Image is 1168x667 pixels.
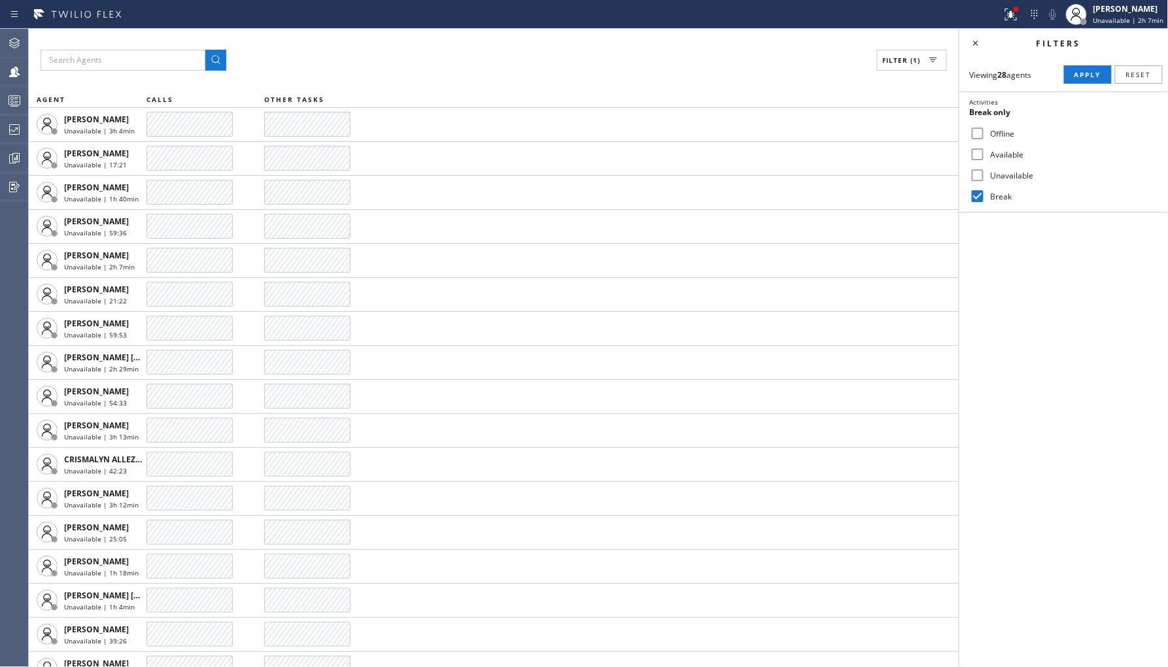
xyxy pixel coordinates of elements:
span: AGENT [37,95,65,104]
span: Unavailable | 21:22 [64,296,127,305]
label: Unavailable [986,170,1158,181]
span: CRISMALYN ALLEZER [64,454,145,465]
span: Filter (1) [883,56,921,65]
span: Unavailable | 59:53 [64,330,127,339]
span: Viewing agents [970,69,1032,80]
span: Apply [1074,70,1101,79]
span: Filters [1037,38,1081,49]
span: [PERSON_NAME] [64,148,129,159]
span: [PERSON_NAME] [64,250,129,261]
span: Break only [970,107,1011,118]
span: [PERSON_NAME] [64,522,129,533]
span: OTHER TASKS [264,95,324,104]
span: [PERSON_NAME] [64,488,129,499]
span: Unavailable | 2h 7min [1093,16,1164,25]
span: Unavailable | 3h 13min [64,432,139,441]
button: Filter (1) [877,50,947,71]
button: Apply [1064,65,1112,84]
span: [PERSON_NAME] [64,556,129,567]
span: [PERSON_NAME] [64,216,129,227]
span: [PERSON_NAME] [64,114,129,125]
span: Unavailable | 54:33 [64,398,127,407]
span: Unavailable | 17:21 [64,160,127,169]
label: Available [986,149,1158,160]
label: Offline [986,128,1158,139]
span: Unavailable | 25:05 [64,534,127,543]
span: Unavailable | 2h 29min [64,364,139,373]
span: [PERSON_NAME] [64,420,129,431]
span: Unavailable | 59:36 [64,228,127,237]
span: Unavailable | 1h 18min [64,568,139,577]
span: Unavailable | 3h 4min [64,126,135,135]
span: Unavailable | 2h 7min [64,262,135,271]
span: Reset [1126,70,1152,79]
span: Unavailable | 39:26 [64,636,127,645]
span: Unavailable | 3h 12min [64,500,139,509]
button: Reset [1115,65,1163,84]
span: Unavailable | 1h 4min [64,602,135,611]
span: [PERSON_NAME] [PERSON_NAME] [64,590,196,601]
span: Unavailable | 1h 40min [64,194,139,203]
span: Unavailable | 42:23 [64,466,127,475]
span: [PERSON_NAME] [64,318,129,329]
span: [PERSON_NAME] [64,386,129,397]
span: [PERSON_NAME] [64,624,129,635]
button: Mute [1044,5,1062,24]
span: [PERSON_NAME] [64,182,129,193]
input: Search Agents [41,50,205,71]
div: Activities [970,97,1158,107]
span: CALLS [146,95,173,104]
span: [PERSON_NAME] [64,284,129,295]
label: Break [986,191,1158,202]
span: [PERSON_NAME] [PERSON_NAME] [64,352,196,363]
div: [PERSON_NAME] [1093,3,1164,14]
strong: 28 [998,69,1007,80]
